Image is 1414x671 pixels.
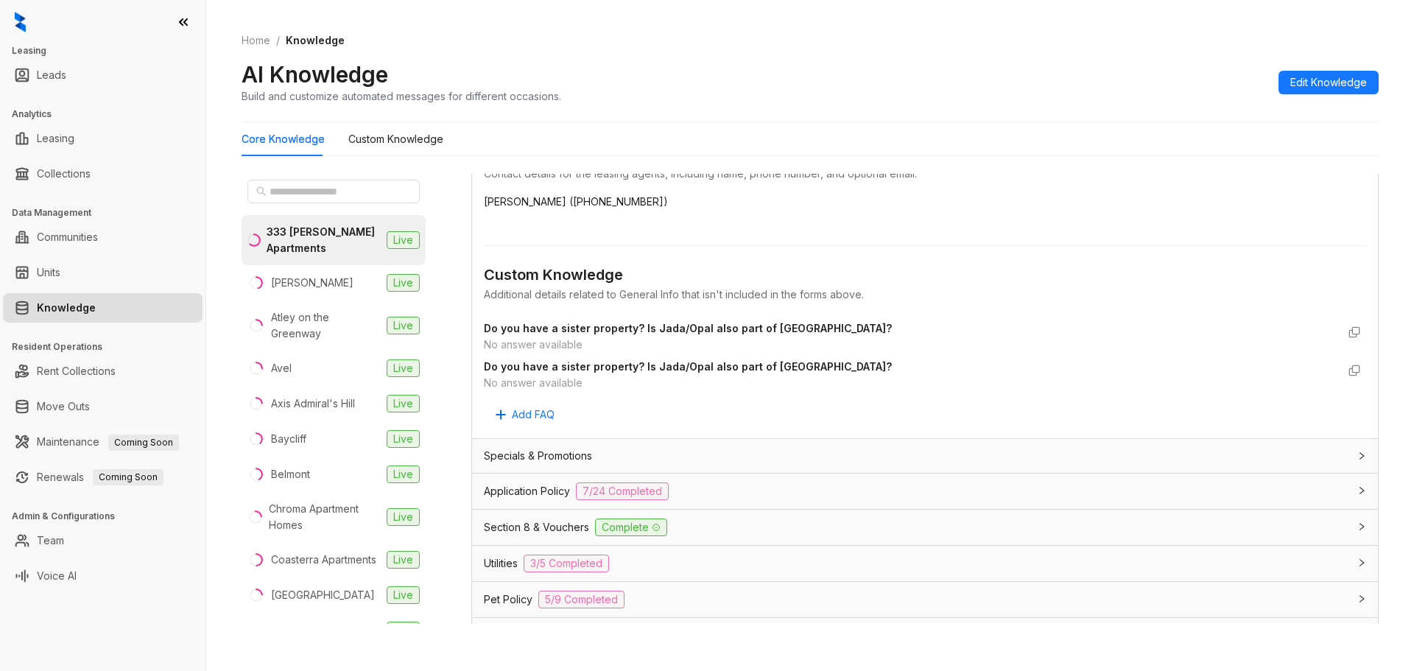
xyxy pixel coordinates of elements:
[1278,71,1379,94] button: Edit Knowledge
[387,622,420,639] span: Live
[37,124,74,153] a: Leasing
[37,356,116,386] a: Rent Collections
[387,395,420,412] span: Live
[484,166,1366,182] div: Contact details for the leasing agents, including name, phone number, and optional email.
[472,582,1378,617] div: Pet Policy5/9 Completed
[3,392,203,421] li: Move Outs
[3,124,203,153] li: Leasing
[12,108,205,121] h3: Analytics
[1357,486,1366,495] span: collapsed
[484,360,892,373] strong: Do you have a sister property? Is Jada/Opal also part of [GEOGRAPHIC_DATA]?
[3,463,203,492] li: Renewals
[3,293,203,323] li: Knowledge
[484,194,1366,210] span: [PERSON_NAME] ([PHONE_NUMBER])
[267,224,381,256] div: 333 [PERSON_NAME] Apartments
[387,466,420,483] span: Live
[37,159,91,189] a: Collections
[271,552,376,568] div: Coasterra Apartments
[484,448,592,464] span: Specials & Promotions
[387,231,420,249] span: Live
[484,337,1337,353] div: No answer available
[37,526,64,555] a: Team
[37,222,98,252] a: Communities
[37,463,163,492] a: RenewalsComing Soon
[269,501,381,533] div: Chroma Apartment Homes
[242,60,388,88] h2: AI Knowledge
[512,407,555,423] span: Add FAQ
[387,274,420,292] span: Live
[472,546,1378,581] div: Utilities3/5 Completed
[37,60,66,90] a: Leads
[271,309,381,342] div: Atley on the Greenway
[472,510,1378,545] div: Section 8 & VouchersComplete
[3,561,203,591] li: Voice AI
[484,264,1366,287] div: Custom Knowledge
[484,519,589,535] span: Section 8 & Vouchers
[1357,558,1366,567] span: collapsed
[37,258,60,287] a: Units
[271,466,310,482] div: Belmont
[387,317,420,334] span: Live
[524,555,609,572] span: 3/5 Completed
[387,551,420,569] span: Live
[484,483,570,499] span: Application Policy
[1357,594,1366,603] span: collapsed
[239,32,273,49] a: Home
[576,482,669,500] span: 7/24 Completed
[484,322,892,334] strong: Do you have a sister property? Is Jada/Opal also part of [GEOGRAPHIC_DATA]?
[538,591,625,608] span: 5/9 Completed
[37,392,90,421] a: Move Outs
[387,508,420,526] span: Live
[12,510,205,523] h3: Admin & Configurations
[3,258,203,287] li: Units
[472,439,1378,473] div: Specials & Promotions
[484,403,566,426] button: Add FAQ
[348,131,443,147] div: Custom Knowledge
[37,561,77,591] a: Voice AI
[387,430,420,448] span: Live
[472,474,1378,509] div: Application Policy7/24 Completed
[3,356,203,386] li: Rent Collections
[12,206,205,219] h3: Data Management
[1357,452,1366,460] span: collapsed
[3,60,203,90] li: Leads
[1290,74,1367,91] span: Edit Knowledge
[3,526,203,555] li: Team
[3,159,203,189] li: Collections
[256,186,267,197] span: search
[242,131,325,147] div: Core Knowledge
[3,427,203,457] li: Maintenance
[37,293,96,323] a: Knowledge
[271,622,375,639] div: [GEOGRAPHIC_DATA]
[387,586,420,604] span: Live
[484,375,1337,391] div: No answer available
[271,360,292,376] div: Avel
[15,12,26,32] img: logo
[93,469,163,485] span: Coming Soon
[595,519,667,536] span: Complete
[387,359,420,377] span: Live
[484,287,1366,303] div: Additional details related to General Info that isn't included in the forms above.
[242,88,561,104] div: Build and customize automated messages for different occasions.
[472,618,1378,653] div: Tour Types1/3 Completed
[271,275,353,291] div: [PERSON_NAME]
[108,435,179,451] span: Coming Soon
[1357,522,1366,531] span: collapsed
[484,555,518,572] span: Utilities
[12,44,205,57] h3: Leasing
[271,587,375,603] div: [GEOGRAPHIC_DATA]
[276,32,280,49] li: /
[271,396,355,412] div: Axis Admiral's Hill
[271,431,306,447] div: Baycliff
[286,34,345,46] span: Knowledge
[3,222,203,252] li: Communities
[12,340,205,354] h3: Resident Operations
[484,591,532,608] span: Pet Policy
